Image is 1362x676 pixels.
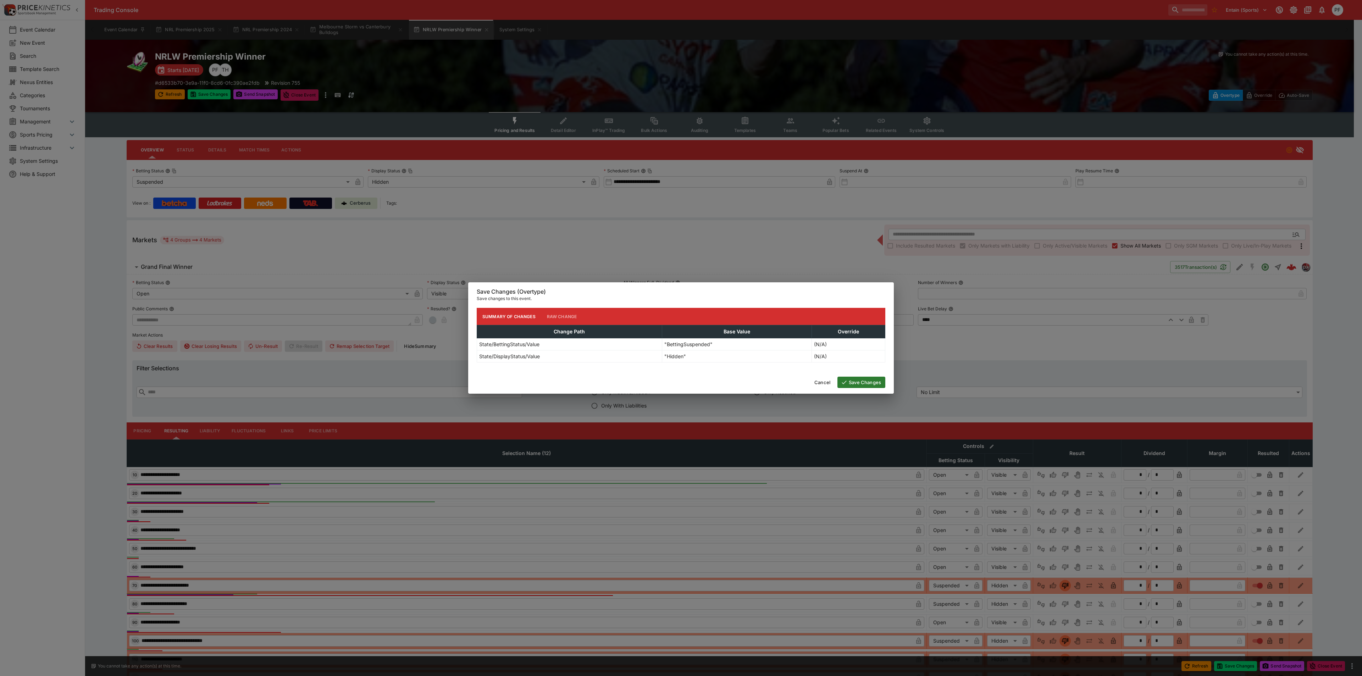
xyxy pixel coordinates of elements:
th: Base Value [662,325,812,338]
button: Raw Change [541,308,583,325]
td: "BettingSuspended" [662,338,812,350]
h6: Save Changes (Overtype) [477,288,885,295]
th: Change Path [477,325,662,338]
p: Save changes to this event. [477,295,885,302]
td: "Hidden" [662,350,812,362]
p: State/DisplayStatus/Value [479,353,540,360]
button: Cancel [810,377,835,388]
td: (N/A) [812,338,885,350]
button: Save Changes [837,377,885,388]
th: Override [812,325,885,338]
p: State/BettingStatus/Value [479,340,539,348]
button: Summary of Changes [477,308,541,325]
td: (N/A) [812,350,885,362]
